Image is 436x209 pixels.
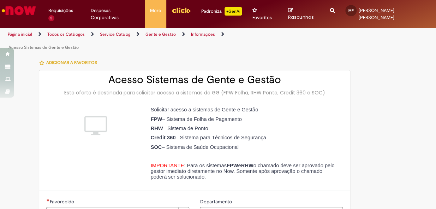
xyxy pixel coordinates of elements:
[150,145,338,150] p: – Sistema de Saúde Ocupacional
[200,198,233,205] span: Departamento
[91,7,139,21] span: Despesas Corporativas
[227,163,238,168] strong: FPW
[46,199,49,202] span: Necessários
[46,74,343,86] h2: Acesso Sistemas de Gente e Gestão
[288,7,319,21] a: Rascunhos
[39,55,101,70] button: Adicionar a Favoritos
[150,163,184,168] span: IMPORTANTE
[172,5,191,16] img: click_logo_yellow_360x200.png
[100,31,130,37] a: Service Catalog
[8,45,79,50] a: Acesso Sistemas de Gente e Gestão
[48,7,73,14] span: Requisições
[48,15,54,21] span: 2
[150,7,161,14] span: More
[49,198,75,205] span: Necessários - Favorecido
[46,89,343,96] div: Esta oferta é destinada para solicitar acesso a sistemas de GG (FPW Folha, RHW Ponto, Credit 360 ...
[150,135,338,141] p: – Sistema para Técnicos de Segurança
[241,163,253,168] strong: RHW
[225,7,242,16] p: +GenAi
[191,31,215,37] a: Informações
[150,144,162,150] strong: SOC
[201,7,242,16] div: Padroniza
[150,135,175,140] strong: Credit 360
[46,60,97,66] span: Adicionar a Favoritos
[8,31,32,37] a: Página inicial
[47,31,85,37] a: Todos os Catálogos
[5,28,285,54] ul: Trilhas de página
[348,8,353,13] span: MP
[150,163,338,180] p: : Para os sistemas e o chamado deve ser aprovado pelo gestor imediato diretamente no Now. Somente...
[252,14,272,21] span: Favoritos
[150,107,338,113] p: Solicitar acesso a sistemas de Gente e Gestão
[150,117,338,122] p: – Sistema de Folha de Pagamento
[145,31,176,37] a: Gente e Gestão
[84,114,107,137] img: Acesso Sistemas de Gente e Gestão
[150,116,162,122] strong: FPW
[150,126,338,132] p: – Sistema de Ponto
[359,7,394,21] span: [PERSON_NAME] [PERSON_NAME]
[150,126,163,131] strong: RHW
[288,14,313,21] span: Rascunhos
[1,4,37,18] img: ServiceNow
